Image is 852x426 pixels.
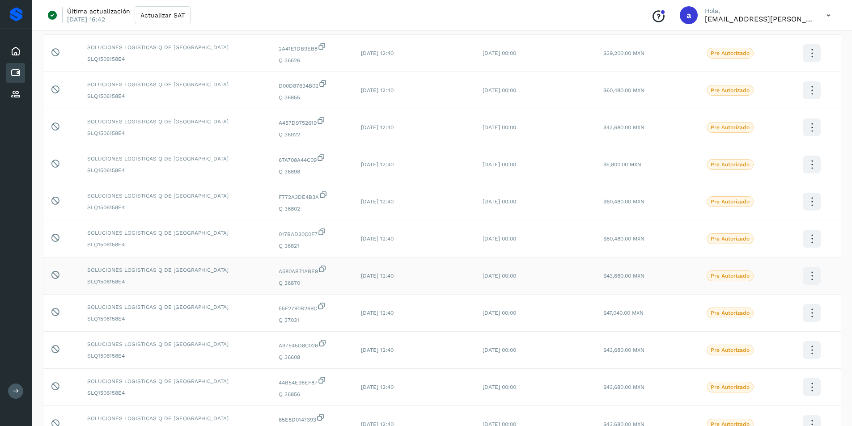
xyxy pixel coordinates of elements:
[67,15,105,23] p: [DATE] 16:42
[87,166,264,174] span: SLQ1506158E4
[483,273,516,279] span: [DATE] 00:00
[483,310,516,316] span: [DATE] 00:00
[711,347,750,353] p: Pre Autorizado
[279,42,347,53] span: 2A41E1DB9EB8
[483,236,516,242] span: [DATE] 00:00
[87,315,264,323] span: SLQ1506158E4
[6,42,25,61] div: Inicio
[87,192,264,200] span: SOLUCIONES LOGISTICAS Q DE [GEOGRAPHIC_DATA]
[361,87,394,93] span: [DATE] 12:40
[361,198,394,205] span: [DATE] 12:40
[87,229,264,237] span: SOLUCIONES LOGISTICAS Q DE [GEOGRAPHIC_DATA]
[361,236,394,242] span: [DATE] 12:40
[711,124,750,131] p: Pre Autorizado
[279,153,347,164] span: 67A708A44C09
[279,205,347,213] span: Q 36802
[361,50,394,56] span: [DATE] 12:40
[483,384,516,390] span: [DATE] 00:00
[603,161,641,168] span: $5,800.00 MXN
[279,376,347,387] span: 44B54E96EF87
[361,124,394,131] span: [DATE] 12:40
[279,168,347,176] span: Q 36898
[279,190,347,201] span: F772A3DE4B3A
[603,87,644,93] span: $60,480.00 MXN
[279,265,347,275] span: A580AB71ABE9
[705,7,812,15] p: Hola,
[87,352,264,360] span: SLQ1506158E4
[6,84,25,104] div: Proveedores
[279,279,347,287] span: Q 36870
[279,302,347,312] span: 55F2790B269C
[279,390,347,398] span: Q 36856
[711,87,750,93] p: Pre Autorizado
[87,278,264,286] span: SLQ1506158E4
[361,384,394,390] span: [DATE] 12:40
[87,203,264,211] span: SLQ1506158E4
[279,339,347,350] span: A97545D8C026
[711,273,750,279] p: Pre Autorizado
[87,80,264,89] span: SOLUCIONES LOGISTICAS Q DE [GEOGRAPHIC_DATA]
[705,15,812,23] p: aide.jimenez@seacargo.com
[603,198,644,205] span: $60,480.00 MXN
[603,347,644,353] span: $43,680.00 MXN
[279,56,347,64] span: Q 36626
[603,50,644,56] span: $39,200.00 MXN
[87,92,264,100] span: SLQ1506158E4
[87,240,264,249] span: SLQ1506158E4
[711,50,750,56] p: Pre Autorizado
[140,12,185,18] span: Actualizar SAT
[87,266,264,274] span: SOLUCIONES LOGISTICAS Q DE [GEOGRAPHIC_DATA]
[279,316,347,324] span: Q 37031
[361,161,394,168] span: [DATE] 12:40
[361,310,394,316] span: [DATE] 12:40
[603,124,644,131] span: $43,680.00 MXN
[603,310,644,316] span: $47,040.00 MXN
[279,242,347,250] span: Q 36821
[87,118,264,126] span: SOLUCIONES LOGISTICAS Q DE [GEOGRAPHIC_DATA]
[87,389,264,397] span: SLQ1506158E4
[279,79,347,90] span: D00D87634B02
[87,303,264,311] span: SOLUCIONES LOGISTICAS Q DE [GEOGRAPHIC_DATA]
[87,377,264,385] span: SOLUCIONES LOGISTICAS Q DE [GEOGRAPHIC_DATA]
[711,161,750,168] p: Pre Autorizado
[279,413,347,424] span: 85E8D0147393
[483,124,516,131] span: [DATE] 00:00
[6,63,25,83] div: Cuentas por pagar
[603,384,644,390] span: $43,680.00 MXN
[135,6,191,24] button: Actualizar SAT
[279,131,347,139] span: Q 36922
[483,347,516,353] span: [DATE] 00:00
[603,236,644,242] span: $60,480.00 MXN
[87,155,264,163] span: SOLUCIONES LOGISTICAS Q DE [GEOGRAPHIC_DATA]
[87,340,264,348] span: SOLUCIONES LOGISTICAS Q DE [GEOGRAPHIC_DATA]
[711,384,750,390] p: Pre Autorizado
[711,198,750,205] p: Pre Autorizado
[483,161,516,168] span: [DATE] 00:00
[87,55,264,63] span: SLQ1506158E4
[87,43,264,51] span: SOLUCIONES LOGISTICAS Q DE [GEOGRAPHIC_DATA]
[603,273,644,279] span: $43,680.00 MXN
[483,50,516,56] span: [DATE] 00:00
[279,93,347,101] span: Q 36855
[87,129,264,137] span: SLQ1506158E4
[87,414,264,422] span: SOLUCIONES LOGISTICAS Q DE [GEOGRAPHIC_DATA]
[361,347,394,353] span: [DATE] 12:40
[279,353,347,361] span: Q 36608
[279,228,347,238] span: 017BAD20C0F7
[483,87,516,93] span: [DATE] 00:00
[483,198,516,205] span: [DATE] 00:00
[361,273,394,279] span: [DATE] 12:40
[279,116,347,127] span: A457D9752619
[711,236,750,242] p: Pre Autorizado
[67,7,130,15] p: Última actualización
[711,310,750,316] p: Pre Autorizado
